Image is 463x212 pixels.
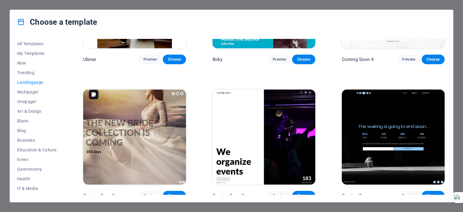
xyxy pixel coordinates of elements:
button: Art & Design [17,106,57,116]
button: Preview [139,191,162,201]
span: All Templates [17,41,57,46]
span: Event [17,157,57,162]
span: Choose [297,193,310,198]
button: Preview [139,55,162,64]
p: Coming Soon [342,193,370,199]
button: Preview [268,191,291,201]
p: Coming Soon 2 [213,193,244,199]
button: Blank [17,116,57,126]
span: Business [17,138,57,143]
p: Boky [213,56,223,62]
p: Coming Soon 3 [83,193,115,199]
button: All Templates [17,39,57,49]
button: Health [17,174,57,184]
span: Health [17,176,57,181]
span: Gastronomy [17,167,57,172]
button: New [17,58,57,68]
span: Education & Culture [17,147,57,152]
img: Coming Soon [342,90,445,184]
button: Multipager [17,87,57,97]
span: Trending [17,70,57,75]
span: Preview [143,193,157,198]
button: Preview [397,191,420,201]
span: Art & Design [17,109,57,114]
span: IT & Media [17,186,57,191]
span: Choose [427,193,440,198]
span: Multipager [17,90,57,94]
button: Legal & Finance [17,193,57,203]
span: Choose [168,193,181,198]
button: Onepager [17,97,57,106]
span: Onepager [17,99,57,104]
button: Trending [17,68,57,78]
span: Blank [17,119,57,123]
h4: Choose a template [17,17,97,27]
span: Choose [297,57,310,62]
button: Choose [292,191,315,201]
button: Choose [163,191,186,201]
button: Choose [292,55,315,64]
button: IT & Media [17,184,57,193]
p: Coming Soon 4 [342,56,373,62]
span: Choose [427,57,440,62]
span: Landingpage [17,80,57,85]
button: Choose [422,55,445,64]
button: Choose [422,191,445,201]
img: Coming Soon 2 [213,90,315,184]
button: Education & Culture [17,145,57,155]
button: My Templates [17,49,57,58]
span: Preview [143,57,157,62]
button: Preview [397,55,420,64]
button: Event [17,155,57,164]
span: Preview [273,57,286,62]
span: Choose [168,57,181,62]
button: Business [17,135,57,145]
p: Ubinar [83,56,96,62]
span: Preview [273,193,286,198]
span: My Templates [17,51,57,56]
button: Choose [163,55,186,64]
span: Blog [17,128,57,133]
span: Preview [402,193,415,198]
span: Preview [402,57,415,62]
span: New [17,61,57,65]
button: Gastronomy [17,164,57,174]
button: Landingpage [17,78,57,87]
img: Coming Soon 3 [83,90,186,184]
button: Preview [268,55,291,64]
button: Blog [17,126,57,135]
